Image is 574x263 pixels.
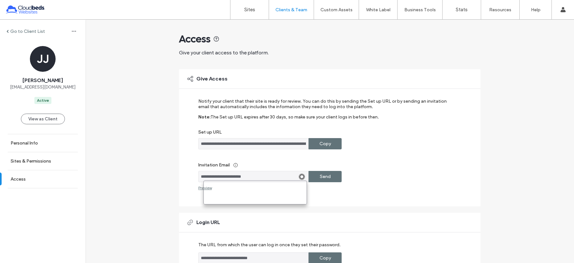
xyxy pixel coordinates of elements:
label: Business Tools [404,7,436,13]
div: Active [37,98,49,103]
label: Sites & Permissions [11,158,51,164]
label: The Set up URL expires after 30 days, so make sure your client logs in before then. [211,114,379,129]
label: Stats [456,7,468,13]
label: Send [320,171,331,183]
label: Custom Assets [320,7,353,13]
span: [EMAIL_ADDRESS][DOMAIN_NAME] [10,84,76,90]
label: Note: [198,114,211,129]
label: Invitation Email [198,159,453,171]
span: Give Access [196,75,228,82]
label: Help [531,7,541,13]
label: Notify your client that their site is ready for review. You can do this by sending the Set up URL... [198,99,453,114]
label: Go to Client List [10,29,45,34]
span: [PERSON_NAME] [22,77,63,84]
label: Resources [489,7,511,13]
label: Sites [244,7,255,13]
div: JJ [30,46,56,72]
label: Clients & Team [275,7,307,13]
label: Copy [319,138,331,150]
button: View as Client [21,114,65,124]
div: Preview [198,185,212,190]
span: Login URL [196,219,220,226]
label: White Label [366,7,390,13]
label: Set up URL [198,129,453,138]
label: The URL from which the user can log in once they set their password. [198,242,341,252]
span: Give your client access to the platform. [179,50,269,56]
label: Personal Info [11,140,38,146]
span: Access [179,33,211,45]
label: Access [11,176,26,182]
img: svg+xml;base64,PHN2ZyB3aWR0aD0iMzMiIGhlaWdodD0iMzIiIHZpZXdCb3g9IjAgMCAzMyAzMiIgZmlsbD0ibm9uZSIgeG... [299,174,305,180]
